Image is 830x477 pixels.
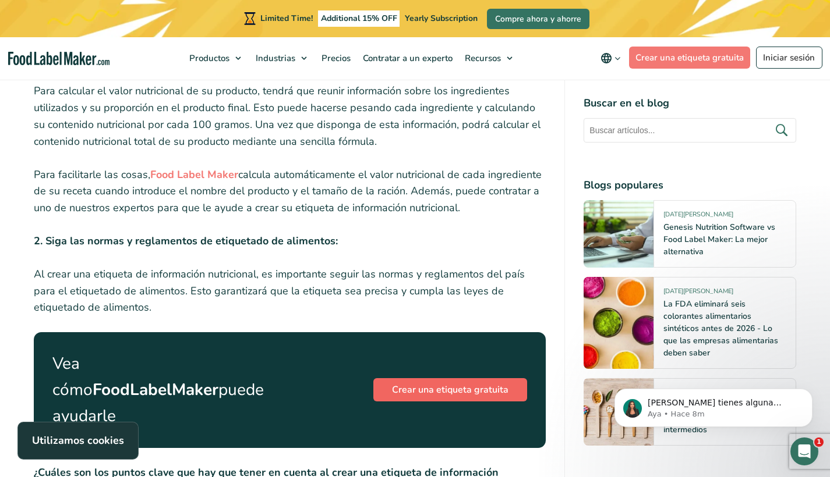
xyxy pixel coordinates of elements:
[186,52,231,64] span: Productos
[250,37,313,79] a: Industrias
[34,83,546,149] p: Para calcular el valor nutricional de su producto, tendrá que reunir información sobre los ingred...
[663,210,733,223] span: [DATE][PERSON_NAME]
[663,298,778,358] a: La FDA eliminará seis colorantes alimentarios sintéticos antes de 2026 - Lo que las empresas alim...
[93,379,218,401] strong: FoodLabelMaker
[373,378,527,401] a: Crear una etiqueta gratuita
[756,47,822,69] a: Iniciar sesión
[316,37,354,79] a: Precios
[487,9,589,29] a: Compre ahora y ahorre
[814,437,824,447] span: 1
[150,168,238,181] a: Food Label Maker
[663,287,733,300] span: [DATE][PERSON_NAME]
[357,37,456,79] a: Contratar a un experto
[183,37,247,79] a: Productos
[260,13,313,24] span: Limited Time!
[584,118,796,143] input: Buscar artículos...
[34,234,338,248] strong: 2. Siga las normas y reglamentos de etiquetado de alimentos:
[584,95,796,111] h4: Buscar en el blog
[790,437,818,465] iframe: Intercom live chat
[52,351,264,429] p: Vea cómo puede ayudarle
[663,222,775,257] a: Genesis Nutrition Software vs Food Label Maker: La mejor alternativa
[405,13,478,24] span: Yearly Subscription
[34,266,546,316] p: Al crear una etiqueta de información nutricional, es importante seguir las normas y reglamentos d...
[318,52,352,64] span: Precios
[318,10,400,27] span: Additional 15% OFF
[34,166,546,216] p: Para facilitarle las cosas, calcula automáticamente el valor nutricional de cada ingrediente de s...
[461,52,502,64] span: Recursos
[252,52,296,64] span: Industrias
[359,52,454,64] span: Contratar a un experto
[629,47,751,69] a: Crear una etiqueta gratuita
[32,433,124,447] strong: Utilizamos cookies
[459,37,518,79] a: Recursos
[597,364,830,446] iframe: Intercom notifications mensaje
[584,177,796,193] h4: Blogs populares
